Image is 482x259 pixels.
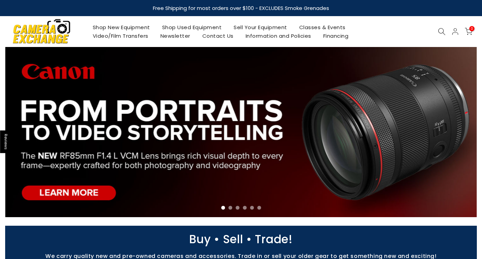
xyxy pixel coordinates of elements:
[317,32,355,40] a: Financing
[196,32,239,40] a: Contact Us
[239,32,317,40] a: Information and Policies
[2,236,480,243] p: Buy • Sell • Trade!
[465,28,472,35] a: 0
[87,23,156,32] a: Shop New Equipment
[250,206,254,210] li: Page dot 5
[257,206,261,210] li: Page dot 6
[243,206,247,210] li: Page dot 4
[228,23,293,32] a: Sell Your Equipment
[469,26,474,31] span: 0
[228,206,232,210] li: Page dot 2
[87,32,154,40] a: Video/Film Transfers
[154,32,196,40] a: Newsletter
[236,206,239,210] li: Page dot 3
[221,206,225,210] li: Page dot 1
[156,23,228,32] a: Shop Used Equipment
[153,4,329,12] strong: Free Shipping for most orders over $100 - EXCLUDES Smoke Grenades
[293,23,351,32] a: Classes & Events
